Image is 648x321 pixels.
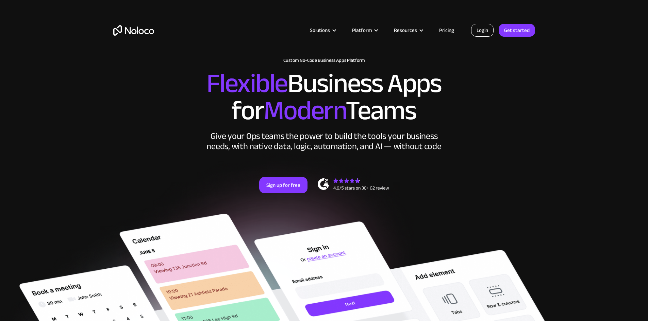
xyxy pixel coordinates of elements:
[301,26,344,35] div: Solutions
[205,131,443,151] div: Give your Ops teams the power to build the tools your business needs, with native data, logic, au...
[344,26,385,35] div: Platform
[394,26,417,35] div: Resources
[264,85,346,136] span: Modern
[471,24,494,37] a: Login
[113,25,154,36] a: home
[385,26,431,35] div: Resources
[113,70,535,124] h2: Business Apps for Teams
[431,26,463,35] a: Pricing
[206,58,287,109] span: Flexible
[310,26,330,35] div: Solutions
[259,177,308,193] a: Sign up for free
[352,26,372,35] div: Platform
[499,24,535,37] a: Get started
